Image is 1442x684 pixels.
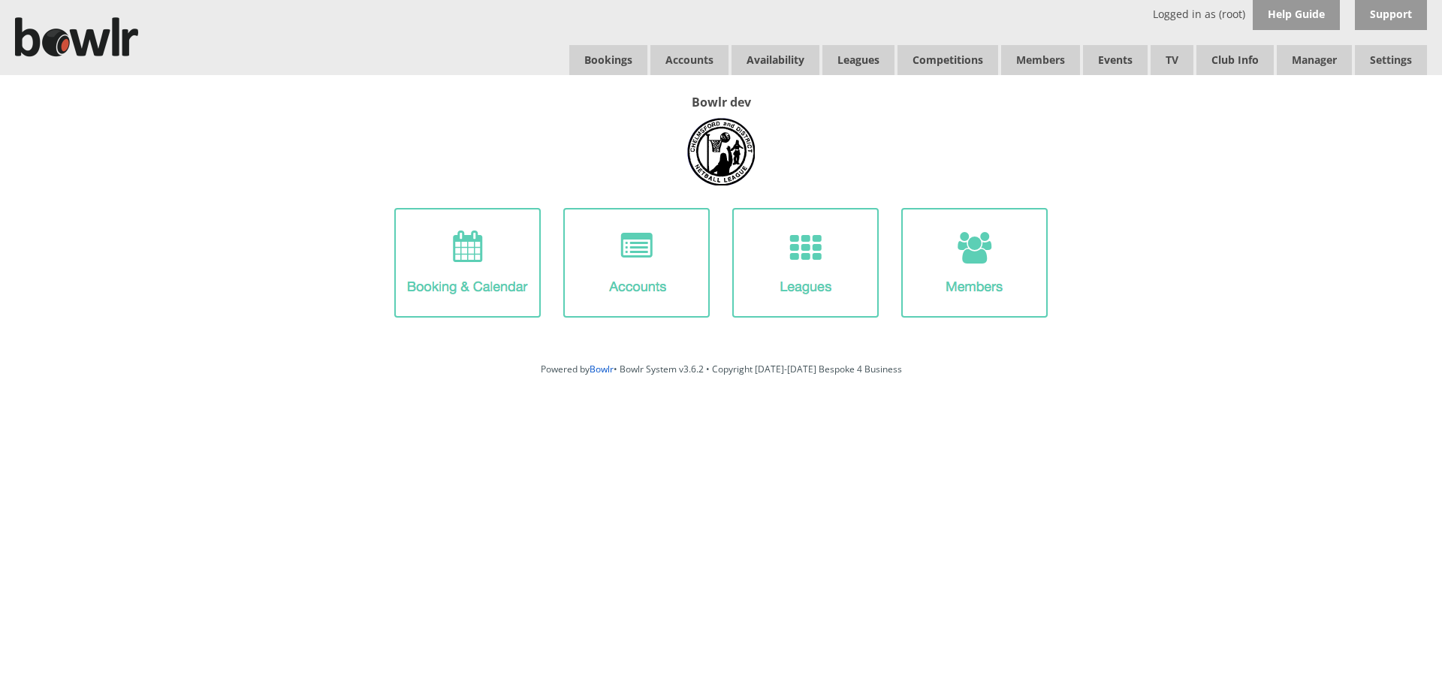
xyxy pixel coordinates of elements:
[732,45,819,75] a: Availability
[541,363,902,375] span: Powered by • Bowlr System v3.6.2 • Copyright [DATE]-[DATE] Bespoke 4 Business
[1083,45,1148,75] a: Events
[569,45,647,75] a: Bookings
[897,45,998,75] a: Competitions
[394,208,541,318] img: Booking Icon
[590,363,614,375] a: Bowlr
[650,45,729,75] span: Accounts
[1277,45,1352,75] span: Manager
[901,208,1048,318] img: Members Icon
[1355,45,1427,75] span: Settings
[822,45,894,75] a: Leagues
[1001,45,1080,75] span: Members
[732,208,879,318] img: League Icon
[15,94,1427,110] p: Bowlr dev
[563,208,710,318] img: Accounts Icon
[1196,45,1274,75] a: Club Info
[687,118,755,185] img: Bowlr dev
[1151,45,1193,75] span: TV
